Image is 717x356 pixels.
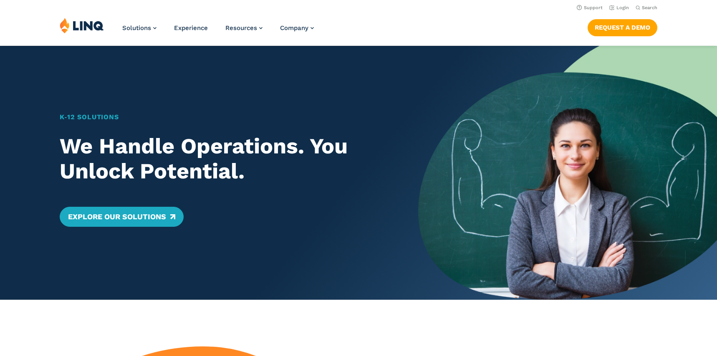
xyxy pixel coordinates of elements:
h1: K‑12 Solutions [60,112,389,122]
a: Solutions [122,24,157,32]
a: Login [609,5,629,10]
span: Resources [225,24,257,32]
a: Resources [225,24,263,32]
a: Experience [174,24,208,32]
img: Home Banner [418,46,717,300]
a: Explore Our Solutions [60,207,184,227]
span: Solutions [122,24,151,32]
h2: We Handle Operations. You Unlock Potential. [60,134,389,184]
button: Open Search Bar [636,5,657,11]
a: Company [280,24,314,32]
a: Request a Demo [588,19,657,36]
span: Company [280,24,308,32]
img: LINQ | K‑12 Software [60,18,104,33]
nav: Primary Navigation [122,18,314,45]
nav: Button Navigation [588,18,657,36]
a: Support [577,5,603,10]
span: Search [642,5,657,10]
